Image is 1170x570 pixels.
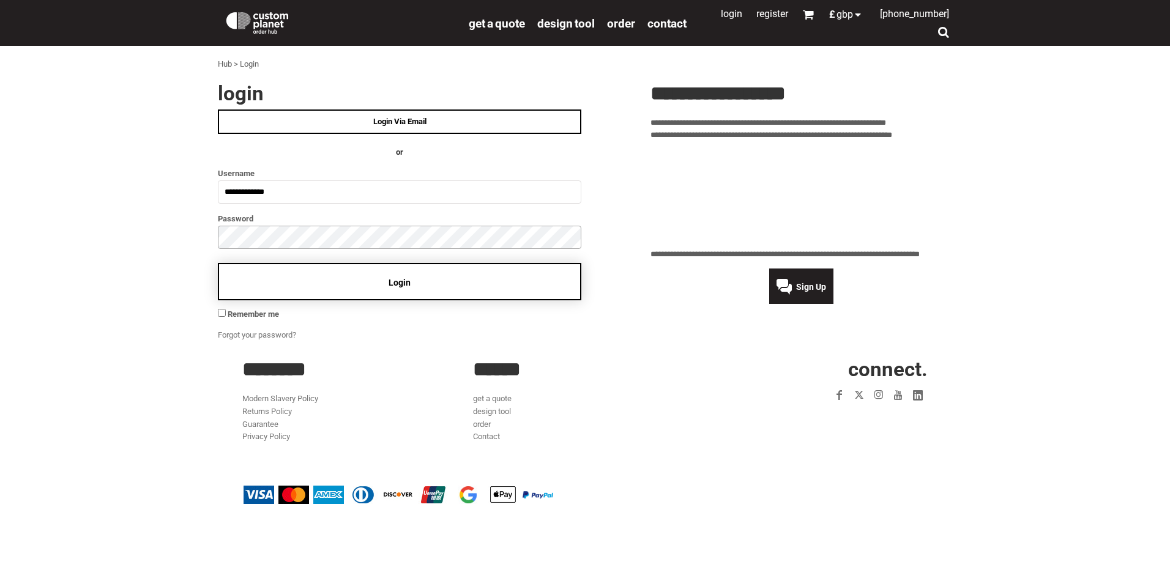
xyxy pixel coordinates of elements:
[242,407,292,416] a: Returns Policy
[796,282,826,292] span: Sign Up
[313,486,344,504] img: American Express
[418,486,449,504] img: China UnionPay
[523,491,553,498] img: PayPal
[473,394,512,403] a: get a quote
[218,212,581,226] label: Password
[473,407,511,416] a: design tool
[880,8,949,20] span: [PHONE_NUMBER]
[704,359,928,379] h2: CONNECT.
[469,16,525,30] a: get a quote
[453,486,483,504] img: Google Pay
[537,16,595,30] a: design tool
[218,309,226,317] input: Remember me
[348,486,379,504] img: Diners Club
[488,486,518,504] img: Apple Pay
[607,16,635,30] a: order
[218,330,296,339] a: Forgot your password?
[537,17,595,31] span: design tool
[607,17,635,31] span: order
[242,394,318,403] a: Modern Slavery Policy
[650,149,952,241] iframe: Customer reviews powered by Trustpilot
[473,432,500,441] a: Contact
[647,17,687,31] span: Contact
[244,486,274,504] img: Visa
[242,432,290,441] a: Privacy Policy
[756,8,788,20] a: Register
[383,486,414,504] img: Discover
[218,83,581,103] h2: Login
[218,166,581,180] label: Username
[218,59,232,68] a: Hub
[218,146,581,159] h4: OR
[473,420,491,429] a: order
[373,117,427,126] span: Login Via Email
[218,3,463,40] a: Custom Planet
[837,10,853,20] span: GBP
[234,58,238,71] div: >
[218,109,581,134] a: Login Via Email
[469,17,525,31] span: get a quote
[240,58,259,71] div: Login
[647,16,687,30] a: Contact
[721,8,742,20] a: Login
[278,486,309,504] img: Mastercard
[224,9,291,34] img: Custom Planet
[389,278,411,287] span: Login
[829,10,837,20] span: £
[759,412,928,427] iframe: Customer reviews powered by Trustpilot
[228,309,279,319] span: Remember me
[242,420,278,429] a: Guarantee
